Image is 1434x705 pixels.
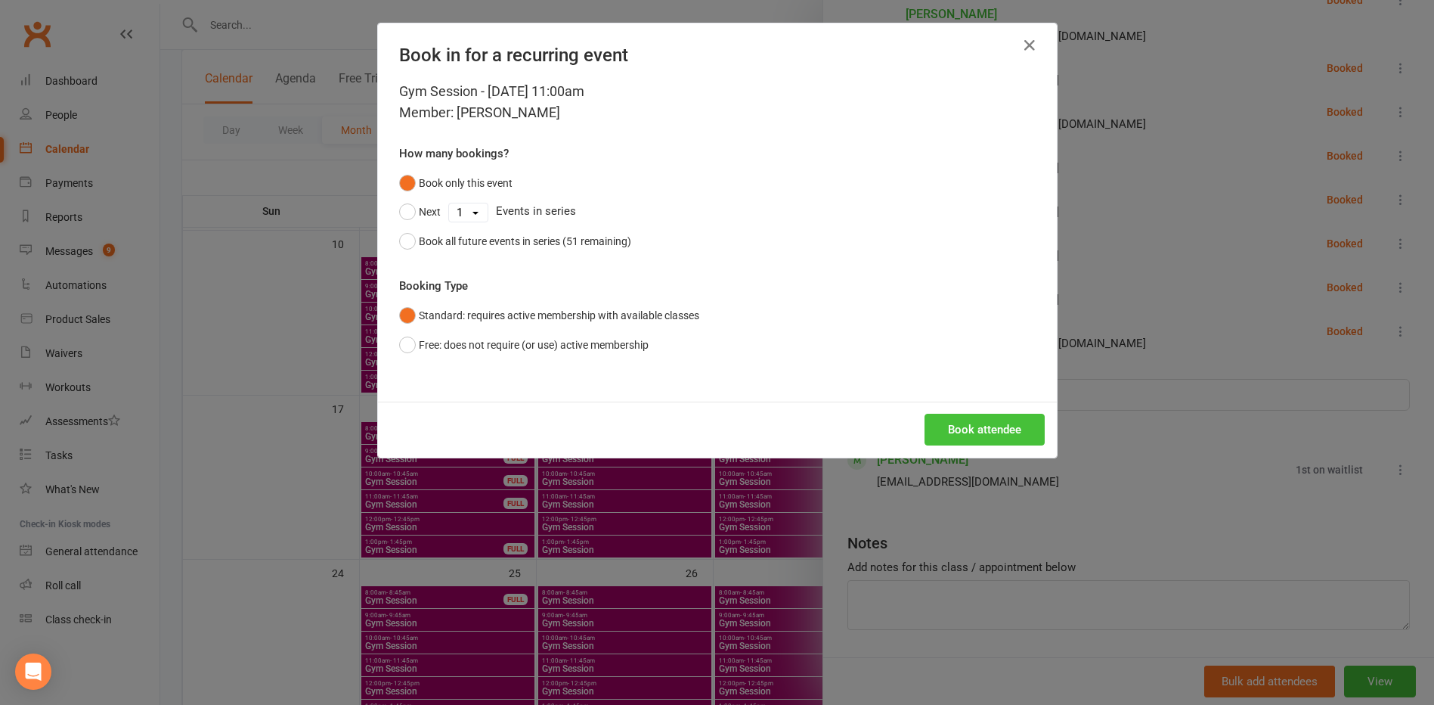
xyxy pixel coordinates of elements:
[419,233,631,250] div: Book all future events in series (51 remaining)
[399,144,509,163] label: How many bookings?
[399,81,1036,123] div: Gym Session - [DATE] 11:00am Member: [PERSON_NAME]
[399,227,631,256] button: Book all future events in series (51 remaining)
[15,654,51,690] div: Open Intercom Messenger
[399,197,1036,226] div: Events in series
[399,169,513,197] button: Book only this event
[1017,33,1042,57] button: Close
[399,331,649,359] button: Free: does not require (or use) active membership
[399,45,1036,66] h4: Book in for a recurring event
[399,277,468,295] label: Booking Type
[399,197,441,226] button: Next
[925,414,1045,446] button: Book attendee
[399,301,699,330] button: Standard: requires active membership with available classes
